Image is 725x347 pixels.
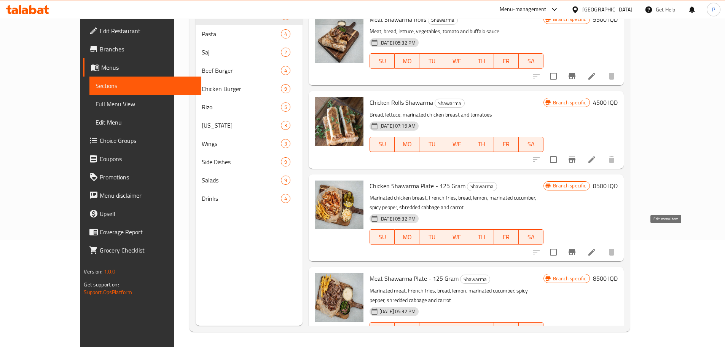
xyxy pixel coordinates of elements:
a: Upsell [83,205,201,223]
div: items [281,157,290,166]
span: Shawarma [428,16,457,24]
div: items [281,102,290,112]
button: delete [602,67,621,85]
button: TH [469,229,494,245]
a: Coverage Report [83,223,201,241]
div: items [281,66,290,75]
span: [DATE] 07:19 AM [376,122,419,130]
div: Shawarma [435,99,465,108]
span: [DATE] 05:32 PM [376,308,419,315]
span: Chicken Burger [202,84,281,93]
button: SU [370,53,395,69]
span: Saj [202,48,281,57]
span: Promotions [100,173,195,182]
span: Beef Burger [202,66,281,75]
button: SA [519,229,543,245]
span: MO [398,324,416,335]
div: items [281,48,290,57]
span: TH [472,56,491,67]
button: TU [419,229,444,245]
a: Sections [89,77,201,95]
span: Upsell [100,209,195,218]
div: Rizo5 [196,98,303,116]
div: Salads9 [196,171,303,189]
button: SA [519,322,543,337]
span: Full Menu View [96,99,195,109]
button: SA [519,53,543,69]
span: Edit Menu [96,118,195,127]
span: Branches [100,45,195,54]
a: Menus [83,58,201,77]
div: Saj2 [196,43,303,61]
span: Coupons [100,154,195,163]
button: Branch-specific-item [563,150,581,169]
div: items [281,176,290,185]
span: Menu disclaimer [100,191,195,200]
div: Side Dishes [202,157,281,166]
span: Pasta [202,29,281,38]
span: Shawarma [467,182,497,191]
span: MO [398,139,416,150]
button: MO [395,322,419,337]
div: Wings3 [196,134,303,153]
img: Meat Shawarma Rolls [315,14,363,63]
span: Meat Shawarma Rolls [370,14,426,25]
div: Pasta4 [196,25,303,43]
span: [US_STATE] [202,121,281,130]
button: TU [419,322,444,337]
div: Wings [202,139,281,148]
nav: Menu sections [196,3,303,211]
img: Meat Shawarma Plate - 125 Gram [315,273,363,322]
button: TU [419,137,444,152]
span: Salads [202,176,281,185]
a: Grocery Checklist [83,241,201,259]
span: Get support on: [84,280,119,289]
span: 2 [281,49,290,56]
a: Edit menu item [587,72,596,81]
span: Sections [96,81,195,90]
span: Shawarma [460,275,490,284]
button: WE [444,322,469,337]
p: Marinated meat, French fries, bread, lemon, marinated cucumber, spicy pepper, shredded cabbage an... [370,286,543,305]
span: Grocery Checklist [100,246,195,255]
button: WE [444,137,469,152]
button: delete [602,150,621,169]
a: Menu disclaimer [83,186,201,205]
h6: 5500 IQD [593,14,618,25]
div: Chicken Burger9 [196,80,303,98]
a: Branches [83,40,201,58]
span: FR [497,56,516,67]
span: FR [497,324,516,335]
span: Rizo [202,102,281,112]
a: Edit Restaurant [83,22,201,40]
span: MO [398,232,416,243]
span: TU [422,232,441,243]
span: 9 [281,158,290,166]
span: SU [373,139,392,150]
span: 9 [281,177,290,184]
span: Menus [101,63,195,72]
span: Choice Groups [100,136,195,145]
span: WE [447,56,466,67]
span: SA [522,56,540,67]
a: Edit Menu [89,113,201,131]
span: FR [497,232,516,243]
span: Shawarma [435,99,464,108]
div: Drinks4 [196,189,303,208]
span: P [712,5,715,14]
span: 3 [281,140,290,147]
button: TU [419,53,444,69]
span: Chicken Shawarma Plate - 125 Gram [370,180,465,192]
span: TU [422,139,441,150]
button: SU [370,137,395,152]
div: items [281,121,290,130]
span: SA [522,324,540,335]
span: Chicken Rolls Shawarma [370,97,433,108]
span: WE [447,324,466,335]
span: Coverage Report [100,227,195,237]
h6: 8500 IQD [593,273,618,284]
button: WE [444,53,469,69]
span: TU [422,324,441,335]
